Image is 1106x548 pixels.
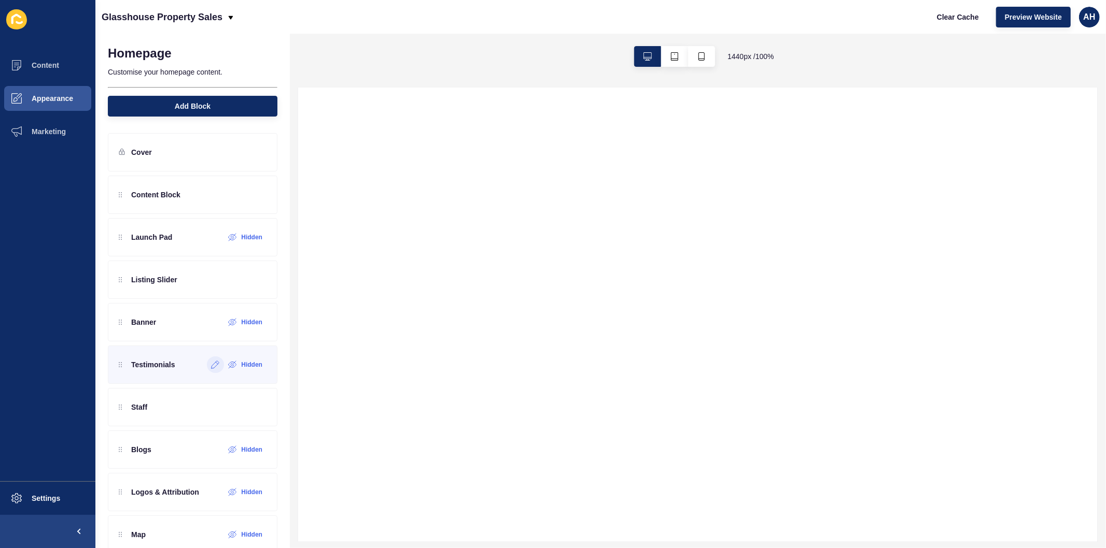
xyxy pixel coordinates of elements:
p: Banner [131,317,156,327]
button: Preview Website [996,7,1071,27]
p: Testimonials [131,359,175,370]
p: Listing Slider [131,275,177,285]
p: Staff [131,402,147,412]
label: Hidden [241,360,262,369]
span: Add Block [175,101,211,111]
p: Logos & Attribution [131,487,199,497]
label: Hidden [241,488,262,496]
label: Hidden [241,530,262,539]
p: Content Block [131,190,180,200]
label: Hidden [241,318,262,326]
label: Hidden [241,233,262,241]
span: AH [1083,12,1095,22]
span: 1440 px / 100 % [727,51,774,62]
p: Glasshouse Property Sales [102,4,222,30]
p: Cover [131,147,152,157]
button: Clear Cache [928,7,988,27]
p: Launch Pad [131,232,172,242]
span: Clear Cache [937,12,979,22]
button: Add Block [108,96,277,117]
p: Map [131,529,146,540]
p: Customise your homepage content. [108,61,277,83]
p: Blogs [131,444,151,455]
span: Preview Website [1005,12,1062,22]
label: Hidden [241,445,262,454]
h1: Homepage [108,46,172,61]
